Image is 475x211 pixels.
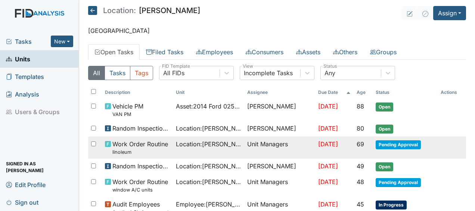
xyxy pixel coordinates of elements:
[376,125,393,134] span: Open
[176,140,241,149] span: Location : [PERSON_NAME]
[438,86,466,99] th: Actions
[105,66,130,80] button: Tasks
[357,178,364,186] span: 48
[325,68,335,77] div: Any
[91,89,96,94] input: Toggle All Rows Selected
[112,177,168,193] span: Work Order Routine window A/C units
[88,44,140,60] a: Open Tasks
[244,159,315,174] td: [PERSON_NAME]
[140,44,190,60] a: Filed Tasks
[176,200,241,209] span: Employee : [PERSON_NAME]
[6,71,44,82] span: Templates
[357,201,364,208] span: 45
[88,66,153,80] div: Type filter
[176,177,241,186] span: Location : [PERSON_NAME]
[6,196,38,208] span: Sign out
[376,178,421,187] span: Pending Approval
[190,44,239,60] a: Employees
[244,174,315,196] td: Unit Managers
[318,125,338,132] span: [DATE]
[176,124,241,133] span: Location : [PERSON_NAME]
[112,102,143,118] span: Vehicle PM VAN PM
[318,162,338,170] span: [DATE]
[357,103,364,110] span: 88
[376,162,393,171] span: Open
[130,66,153,80] button: Tags
[163,68,184,77] div: All FIDs
[318,201,338,208] span: [DATE]
[327,44,364,60] a: Others
[244,137,315,159] td: Unit Managers
[112,111,143,118] small: VAN PM
[112,186,168,193] small: window A/C units
[244,86,315,99] th: Assignee
[6,179,46,190] span: Edit Profile
[112,162,170,171] span: Random Inspection for Evening
[244,121,315,137] td: [PERSON_NAME]
[112,149,168,156] small: linoleum
[112,124,170,133] span: Random Inspection for Afternoon
[373,86,438,99] th: Toggle SortBy
[6,88,39,100] span: Analysis
[318,178,338,186] span: [DATE]
[103,7,136,14] span: Location:
[315,86,354,99] th: Toggle SortBy
[376,140,421,149] span: Pending Approval
[364,44,403,60] a: Groups
[376,103,393,111] span: Open
[51,36,73,47] button: New
[244,99,315,121] td: [PERSON_NAME]
[176,102,241,111] span: Asset : 2014 Ford 02575
[112,140,168,156] span: Work Order Routine linoleum
[357,140,364,148] span: 69
[244,68,293,77] div: Incomplete Tasks
[6,37,51,46] a: Tasks
[290,44,327,60] a: Assets
[318,140,338,148] span: [DATE]
[102,86,173,99] th: Toggle SortBy
[6,53,30,65] span: Units
[239,44,290,60] a: Consumers
[354,86,373,99] th: Toggle SortBy
[173,86,244,99] th: Toggle SortBy
[88,6,200,15] h5: [PERSON_NAME]
[433,6,466,20] button: Assign
[88,26,466,35] p: [GEOGRAPHIC_DATA]
[176,162,241,171] span: Location : [PERSON_NAME]
[88,66,105,80] button: All
[357,125,364,132] span: 80
[318,103,338,110] span: [DATE]
[357,162,364,170] span: 49
[376,201,407,210] span: In Progress
[6,161,73,173] span: Signed in as [PERSON_NAME]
